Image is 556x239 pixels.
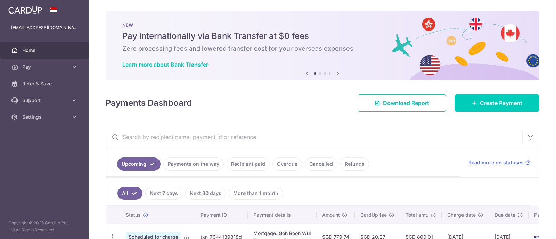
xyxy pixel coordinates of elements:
a: Next 7 days [145,187,182,200]
span: Settings [22,113,68,120]
p: NEW [122,22,523,28]
span: Status [126,212,141,219]
span: Pay [22,63,68,70]
th: Payment ID [195,206,248,224]
span: Total amt. [406,212,428,219]
h4: Payments Dashboard [106,97,192,109]
p: [EMAIL_ADDRESS][DOMAIN_NAME] [11,24,78,31]
input: Search by recipient name, payment id or reference [106,126,522,148]
span: Create Payment [480,99,522,107]
span: Charge date [447,212,476,219]
div: Mortgage. Goh Boon Wui [253,230,311,237]
th: Payment details [248,206,317,224]
a: More than 1 month [229,187,283,200]
a: Next 30 days [185,187,226,200]
a: Download Report [358,94,446,112]
a: Refunds [340,157,369,171]
span: CardUp fee [360,212,387,219]
span: Due date [494,212,515,219]
a: Recipient paid [227,157,270,171]
span: Home [22,47,68,54]
span: Amount [322,212,340,219]
span: Support [22,97,68,104]
a: Cancelled [305,157,337,171]
img: Bank transfer banner [106,11,539,80]
a: Create Payment [455,94,539,112]
a: Learn more about Bank Transfer [122,61,208,68]
h5: Pay internationally via Bank Transfer at $0 fees [122,31,523,42]
span: Download Report [383,99,429,107]
a: Read more on statuses [468,159,531,166]
a: Payments on the way [163,157,224,171]
a: All [117,187,142,200]
a: Overdue [272,157,302,171]
img: CardUp [8,6,42,14]
h6: Zero processing fees and lowered transfer cost for your overseas expenses [122,44,523,53]
span: Refer & Save [22,80,68,87]
span: Read more on statuses [468,159,524,166]
a: Upcoming [117,157,161,171]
